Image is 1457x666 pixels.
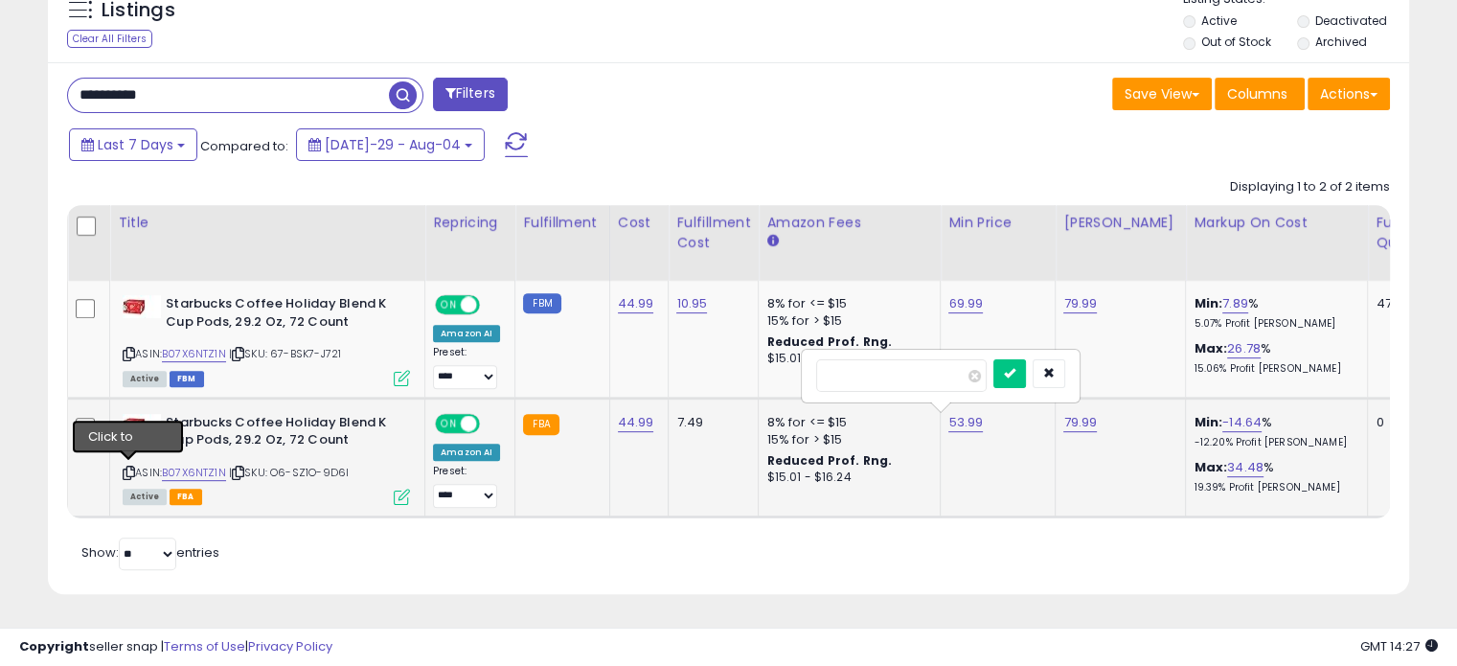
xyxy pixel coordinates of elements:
[229,346,341,361] span: | SKU: 67-BSK7-J721
[433,465,500,508] div: Preset:
[164,637,245,655] a: Terms of Use
[433,78,508,111] button: Filters
[162,465,226,481] a: B07X6NTZ1N
[676,294,707,313] a: 10.95
[676,213,750,253] div: Fulfillment Cost
[1186,205,1368,281] th: The percentage added to the cost of goods (COGS) that forms the calculator for Min & Max prices.
[766,431,925,448] div: 15% for > $15
[248,637,332,655] a: Privacy Policy
[1194,339,1227,357] b: Max:
[948,413,983,432] a: 53.99
[200,137,288,155] span: Compared to:
[676,414,743,431] div: 7.49
[1063,294,1097,313] a: 79.99
[170,489,202,505] span: FBA
[766,452,892,469] b: Reduced Prof. Rng.
[433,213,507,233] div: Repricing
[618,213,661,233] div: Cost
[123,414,161,437] img: 41MG2BP9dYL._SL40_.jpg
[1227,84,1287,103] span: Columns
[1194,436,1353,449] p: -12.20% Profit [PERSON_NAME]
[1222,413,1262,432] a: -14.64
[766,213,932,233] div: Amazon Fees
[477,415,508,431] span: OFF
[1063,213,1177,233] div: [PERSON_NAME]
[1314,34,1366,50] label: Archived
[325,135,461,154] span: [DATE]-29 - Aug-04
[1230,178,1390,196] div: Displaying 1 to 2 of 2 items
[1194,213,1359,233] div: Markup on Cost
[523,213,601,233] div: Fulfillment
[1194,294,1222,312] b: Min:
[69,128,197,161] button: Last 7 Days
[67,30,152,48] div: Clear All Filters
[433,346,500,389] div: Preset:
[1376,213,1442,253] div: Fulfillable Quantity
[618,413,654,432] a: 44.99
[1194,481,1353,494] p: 19.39% Profit [PERSON_NAME]
[162,346,226,362] a: B07X6NTZ1N
[1194,458,1227,476] b: Max:
[1376,414,1435,431] div: 0
[123,414,410,503] div: ASIN:
[1227,339,1261,358] a: 26.78
[437,297,461,313] span: ON
[437,415,461,431] span: ON
[1194,340,1353,376] div: %
[766,351,925,367] div: $15.01 - $16.24
[433,325,500,342] div: Amazon AI
[433,444,500,461] div: Amazon AI
[1112,78,1212,110] button: Save View
[523,293,560,313] small: FBM
[166,414,398,454] b: Starbucks Coffee Holiday Blend K Cup Pods, 29.2 Oz, 72 Count
[1360,637,1438,655] span: 2025-08-12 14:27 GMT
[123,295,161,318] img: 41MG2BP9dYL._SL40_.jpg
[766,333,892,350] b: Reduced Prof. Rng.
[618,294,654,313] a: 44.99
[1215,78,1305,110] button: Columns
[477,297,508,313] span: OFF
[948,294,983,313] a: 69.99
[1314,12,1386,29] label: Deactivated
[1376,295,1435,312] div: 47
[118,213,417,233] div: Title
[1222,294,1248,313] a: 7.89
[1227,458,1263,477] a: 34.48
[166,295,398,335] b: Starbucks Coffee Holiday Blend K Cup Pods, 29.2 Oz, 72 Count
[766,312,925,330] div: 15% for > $15
[1201,34,1271,50] label: Out of Stock
[523,414,558,435] small: FBA
[123,295,410,384] div: ASIN:
[1308,78,1390,110] button: Actions
[229,465,349,480] span: | SKU: O6-SZ1O-9D6I
[1194,317,1353,331] p: 5.07% Profit [PERSON_NAME]
[766,295,925,312] div: 8% for <= $15
[19,638,332,656] div: seller snap | |
[1063,413,1097,432] a: 79.99
[81,543,219,562] span: Show: entries
[98,135,173,154] span: Last 7 Days
[766,233,778,250] small: Amazon Fees.
[123,371,167,387] span: All listings currently available for purchase on Amazon
[1194,362,1353,376] p: 15.06% Profit [PERSON_NAME]
[296,128,485,161] button: [DATE]-29 - Aug-04
[123,489,167,505] span: All listings currently available for purchase on Amazon
[766,414,925,431] div: 8% for <= $15
[170,371,204,387] span: FBM
[1194,413,1222,431] b: Min:
[1194,414,1353,449] div: %
[1194,459,1353,494] div: %
[948,213,1047,233] div: Min Price
[1201,12,1237,29] label: Active
[1194,295,1353,331] div: %
[766,470,925,486] div: $15.01 - $16.24
[19,637,89,655] strong: Copyright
